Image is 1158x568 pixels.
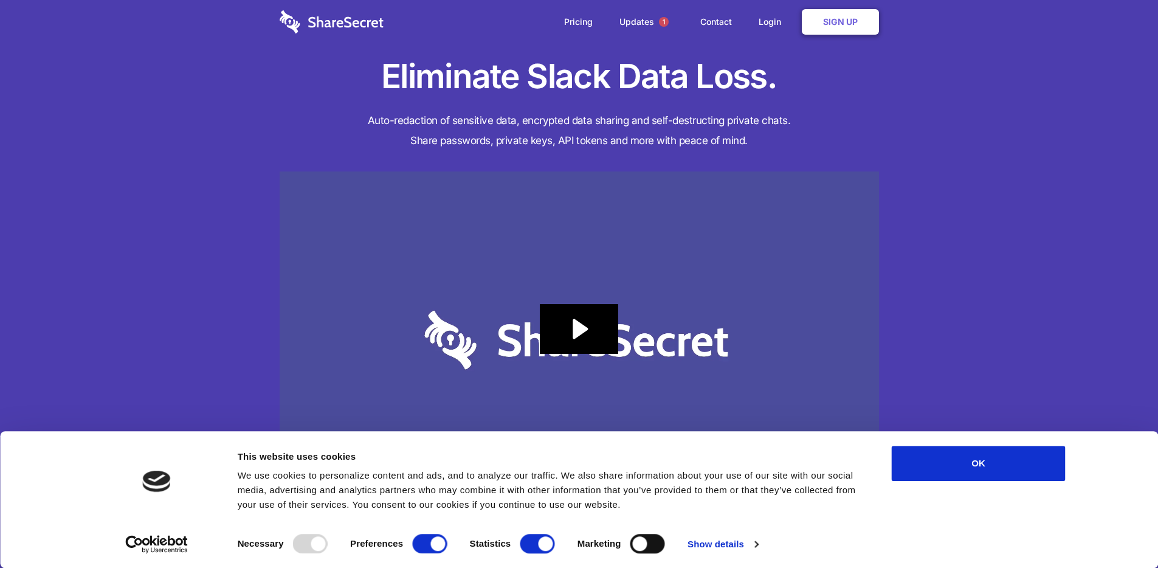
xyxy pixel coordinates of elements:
[280,10,384,33] img: logo-wordmark-white-trans-d4663122ce5f474addd5e946df7df03e33cb6a1c49d2221995e7729f52c070b2.svg
[103,535,210,553] a: Usercentrics Cookiebot - opens in a new window
[237,529,238,530] legend: Consent Selection
[659,17,669,27] span: 1
[688,3,744,41] a: Contact
[577,538,621,549] strong: Marketing
[802,9,879,35] a: Sign Up
[238,468,864,512] div: We use cookies to personalize content and ads, and to analyze our traffic. We also share informat...
[238,449,864,464] div: This website uses cookies
[280,171,879,509] img: Sharesecret
[746,3,799,41] a: Login
[280,111,879,151] h4: Auto-redaction of sensitive data, encrypted data sharing and self-destructing private chats. Shar...
[350,538,403,549] strong: Preferences
[540,304,618,354] button: Play Video: Sharesecret Slack Extension
[892,446,1066,481] button: OK
[470,538,511,549] strong: Statistics
[688,535,758,553] a: Show details
[143,471,171,492] img: logo
[552,3,605,41] a: Pricing
[280,55,879,99] h1: Eliminate Slack Data Loss.
[238,538,284,549] strong: Necessary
